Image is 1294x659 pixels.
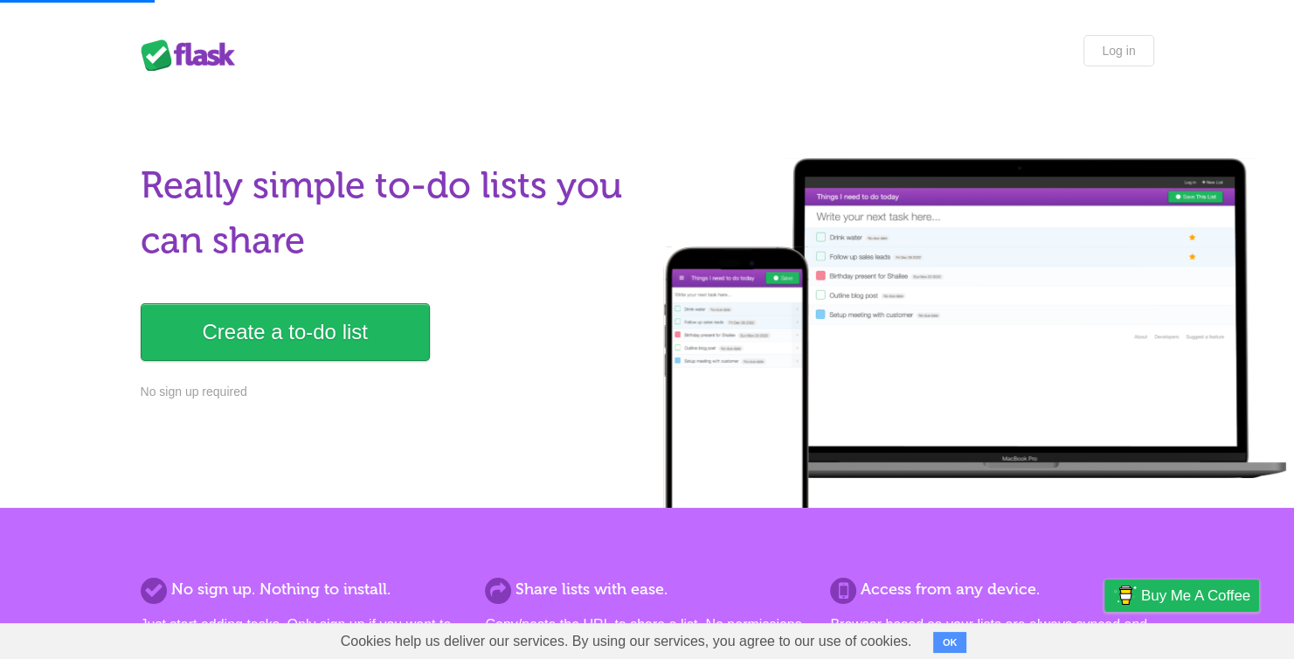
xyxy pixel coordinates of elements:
p: Just start adding tasks. Only sign up if you want to save more than one list. [141,614,464,656]
p: Copy/paste the URL to share a list. No permissions. No formal invites. It's that simple. [485,614,808,656]
h2: Access from any device. [830,578,1153,601]
h2: No sign up. Nothing to install. [141,578,464,601]
span: Cookies help us deliver our services. By using our services, you agree to our use of cookies. [323,624,930,659]
p: Browser based so your lists are always synced and you can access them from anywhere. [830,614,1153,656]
button: OK [933,632,967,653]
h2: Share lists with ease. [485,578,808,601]
a: Log in [1083,35,1153,66]
a: Buy me a coffee [1104,579,1259,612]
p: No sign up required [141,383,637,401]
a: Create a to-do list [141,303,430,361]
div: Flask Lists [141,39,246,71]
img: Buy me a coffee [1113,580,1137,610]
span: Buy me a coffee [1141,580,1250,611]
h1: Really simple to-do lists you can share [141,158,637,268]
